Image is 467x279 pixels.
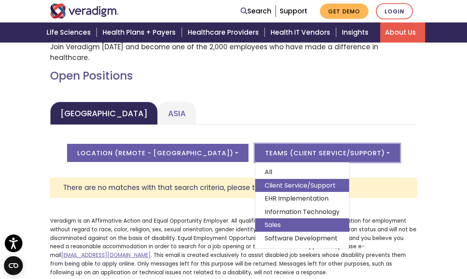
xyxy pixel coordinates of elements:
[337,22,380,43] a: Insights
[255,205,349,219] a: Information Technology
[4,256,23,275] button: Open CMP widget
[61,251,151,259] a: [EMAIL_ADDRESS][DOMAIN_NAME]
[255,232,349,245] a: Software Development
[255,192,349,205] a: EHR Implementation
[50,217,417,277] p: Veradigm is an Affirmative Action and Equal Opportunity Employer. All qualified applicants will r...
[320,4,368,19] a: Get Demo
[50,4,119,19] img: Veradigm logo
[266,22,337,43] a: Health IT Vendors
[50,69,417,83] h2: Open Positions
[98,22,183,43] a: Health Plans + Payers
[255,218,349,232] a: Sales
[241,6,271,17] a: Search
[380,22,425,43] a: About Us
[255,144,400,162] button: Teams (Client Service/Support)
[376,3,413,19] a: Login
[255,179,349,192] a: Client Service/Support
[50,178,417,198] div: There are no matches with that search criteria, please try expanding your search.
[158,102,196,125] a: Asia
[255,166,349,179] a: All
[67,144,248,162] button: Location (Remote - [GEOGRAPHIC_DATA])
[50,102,158,125] a: [GEOGRAPHIC_DATA]
[280,6,307,16] a: Support
[183,22,266,43] a: Healthcare Providers
[42,22,98,43] a: Life Sciences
